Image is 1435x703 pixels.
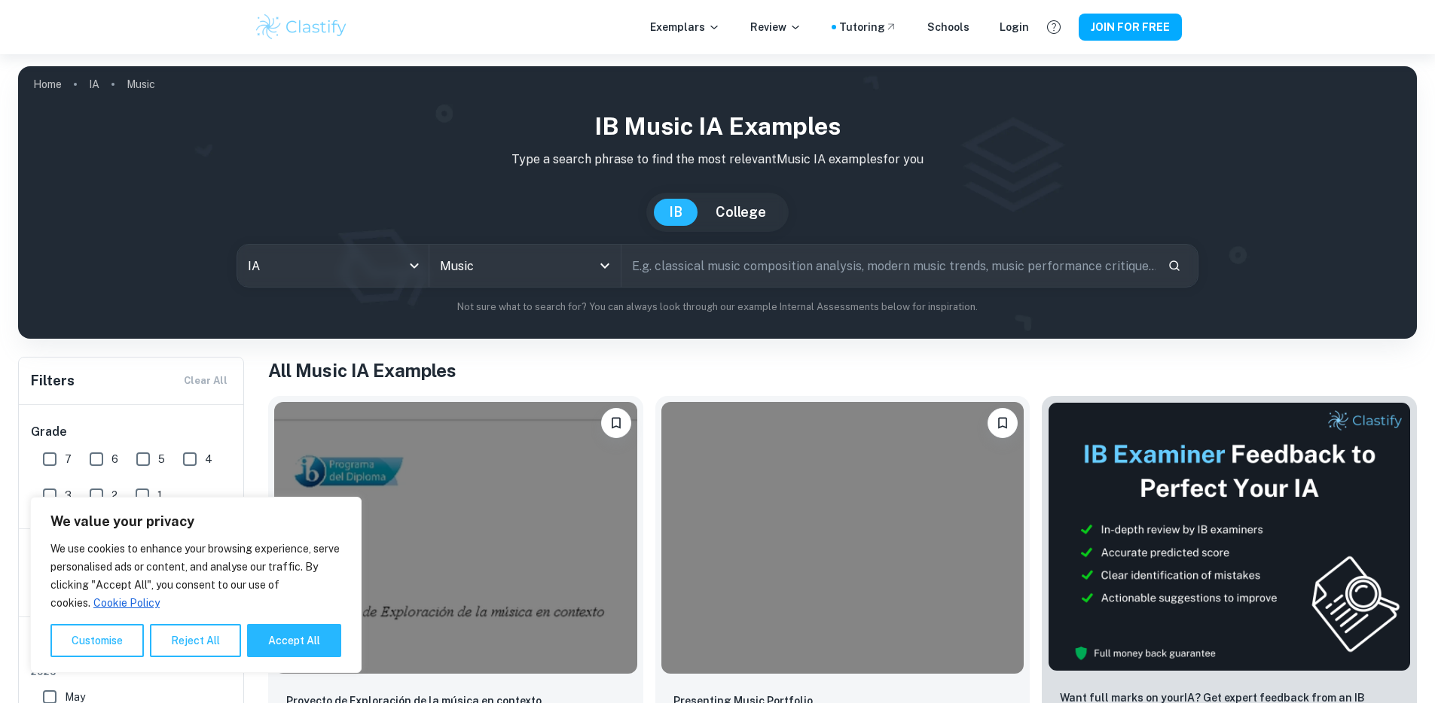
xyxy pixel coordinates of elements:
[254,12,350,42] img: Clastify logo
[158,451,165,467] span: 5
[601,408,631,438] button: Please log in to bookmark exemplars
[65,451,72,467] span: 7
[650,19,720,35] p: Exemplars
[111,451,118,467] span: 6
[18,66,1417,339] img: profile cover
[31,370,75,391] h6: Filters
[274,402,637,674] img: Music IA example thumbnail: Proyecto de Exploración de la música en
[33,74,62,95] a: Home
[1048,402,1411,671] img: Thumbnail
[1000,19,1029,35] a: Login
[30,497,362,673] div: We value your privacy
[247,624,341,657] button: Accept All
[30,300,1405,315] p: Not sure what to search for? You can always look through our example Internal Assessments below f...
[89,74,99,95] a: IA
[30,151,1405,169] p: Type a search phrase to find the most relevant Music IA examples for you
[701,199,781,226] button: College
[150,624,241,657] button: Reject All
[594,255,615,276] button: Open
[65,487,72,504] span: 3
[157,487,162,504] span: 1
[50,513,341,531] p: We value your privacy
[205,451,212,467] span: 4
[988,408,1018,438] button: Please log in to bookmark exemplars
[31,423,233,441] h6: Grade
[839,19,897,35] a: Tutoring
[1162,253,1187,278] button: Search
[268,357,1417,384] h1: All Music IA Examples
[237,245,429,287] div: IA
[654,199,698,226] button: IB
[621,245,1156,287] input: E.g. classical music composition analysis, modern music trends, music performance critique...
[30,108,1405,145] h1: IB Music IA examples
[93,596,160,610] a: Cookie Policy
[31,665,233,679] span: 2026
[661,402,1024,674] img: Music IA example thumbnail: Presenting Music Portfolio
[1079,14,1182,41] button: JOIN FOR FREE
[127,76,155,93] p: Music
[927,19,969,35] a: Schools
[750,19,801,35] p: Review
[111,487,118,504] span: 2
[50,624,144,657] button: Customise
[50,540,341,612] p: We use cookies to enhance your browsing experience, serve personalised ads or content, and analys...
[1041,14,1067,40] button: Help and Feedback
